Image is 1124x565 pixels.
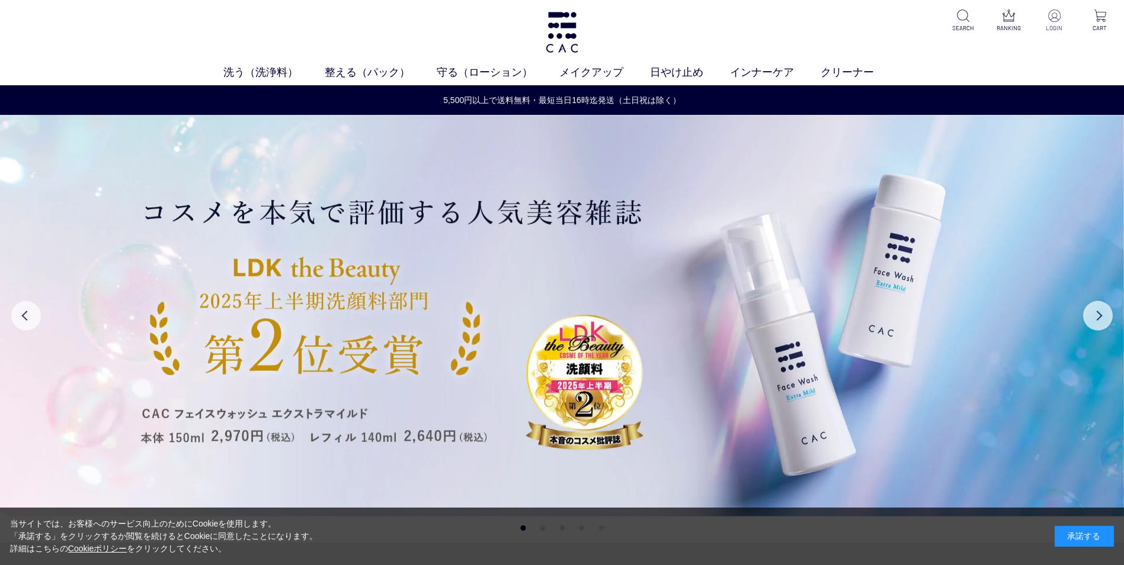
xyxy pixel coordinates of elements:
a: CART [1085,9,1115,33]
a: クリーナー [821,65,901,81]
div: 承諾する [1055,526,1114,547]
a: メイクアップ [559,65,650,81]
a: 整える（パック） [325,65,437,81]
img: logo [544,12,580,53]
a: Cookieポリシー [68,544,127,553]
button: Next [1083,301,1113,330]
a: 守る（ローション） [437,65,559,81]
p: RANKING [994,24,1023,33]
a: 5,500円以上で送料無料・最短当日16時迄発送（土日祝は除く） [1,94,1123,107]
a: RANKING [994,9,1023,33]
div: 当サイトでは、お客様へのサービス向上のためにCookieを使用します。 「承諾する」をクリックするか閲覧を続けるとCookieに同意したことになります。 詳細はこちらの をクリックしてください。 [10,518,318,555]
a: 洗う（洗浄料） [223,65,325,81]
a: LOGIN [1040,9,1069,33]
p: CART [1085,24,1115,33]
a: インナーケア [730,65,821,81]
p: LOGIN [1040,24,1069,33]
p: SEARCH [949,24,978,33]
a: SEARCH [949,9,978,33]
button: Previous [11,301,41,330]
a: 日やけ止め [650,65,730,81]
